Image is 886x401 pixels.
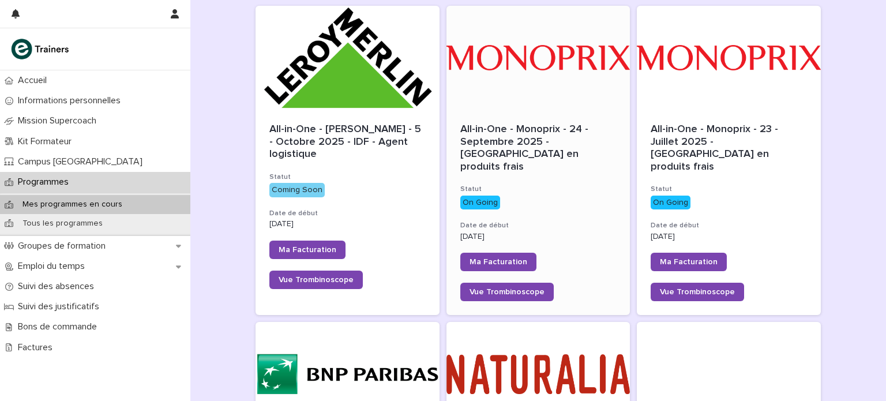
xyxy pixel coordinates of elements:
span: Vue Trombinoscope [660,288,735,296]
a: All-in-One - Monoprix - 23 - Juillet 2025 - [GEOGRAPHIC_DATA] en produits fraisStatutOn GoingDate... [637,6,821,315]
div: On Going [460,196,500,210]
span: All-in-One - Monoprix - 24 - Septembre 2025 - [GEOGRAPHIC_DATA] en produits frais [460,124,591,172]
a: All-in-One - [PERSON_NAME] - 5 - Octobre 2025 - IDF - Agent logistiqueStatutComing SoonDate de dé... [256,6,440,315]
p: Mission Supercoach [13,115,106,126]
a: Ma Facturation [460,253,536,271]
a: Ma Facturation [651,253,727,271]
p: Bons de commande [13,321,106,332]
a: Vue Trombinoscope [269,271,363,289]
span: All-in-One - [PERSON_NAME] - 5 - Octobre 2025 - IDF - Agent logistique [269,124,424,159]
p: Suivi des justificatifs [13,301,108,312]
span: Ma Facturation [279,246,336,254]
h3: Date de début [651,221,807,230]
a: All-in-One - Monoprix - 24 - Septembre 2025 - [GEOGRAPHIC_DATA] en produits fraisStatutOn GoingDa... [446,6,630,315]
h3: Statut [460,185,617,194]
p: Suivi des absences [13,281,103,292]
span: Ma Facturation [660,258,718,266]
p: [DATE] [460,232,617,242]
a: Vue Trombinoscope [460,283,554,301]
p: Programmes [13,177,78,188]
a: Ma Facturation [269,241,346,259]
p: Campus [GEOGRAPHIC_DATA] [13,156,152,167]
p: Accueil [13,75,56,86]
p: Informations personnelles [13,95,130,106]
div: Coming Soon [269,183,325,197]
p: Mes programmes en cours [13,200,132,209]
span: Vue Trombinoscope [279,276,354,284]
img: K0CqGN7SDeD6s4JG8KQk [9,38,73,61]
p: Kit Formateur [13,136,81,147]
p: Factures [13,342,62,353]
h3: Date de début [269,209,426,218]
a: Vue Trombinoscope [651,283,744,301]
h3: Statut [651,185,807,194]
p: Groupes de formation [13,241,115,252]
div: On Going [651,196,690,210]
p: Tous les programmes [13,219,112,228]
span: Vue Trombinoscope [470,288,545,296]
p: Emploi du temps [13,261,94,272]
p: [DATE] [269,219,426,229]
span: All-in-One - Monoprix - 23 - Juillet 2025 - [GEOGRAPHIC_DATA] en produits frais [651,124,781,172]
p: [DATE] [651,232,807,242]
span: Ma Facturation [470,258,527,266]
h3: Date de début [460,221,617,230]
h3: Statut [269,173,426,182]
